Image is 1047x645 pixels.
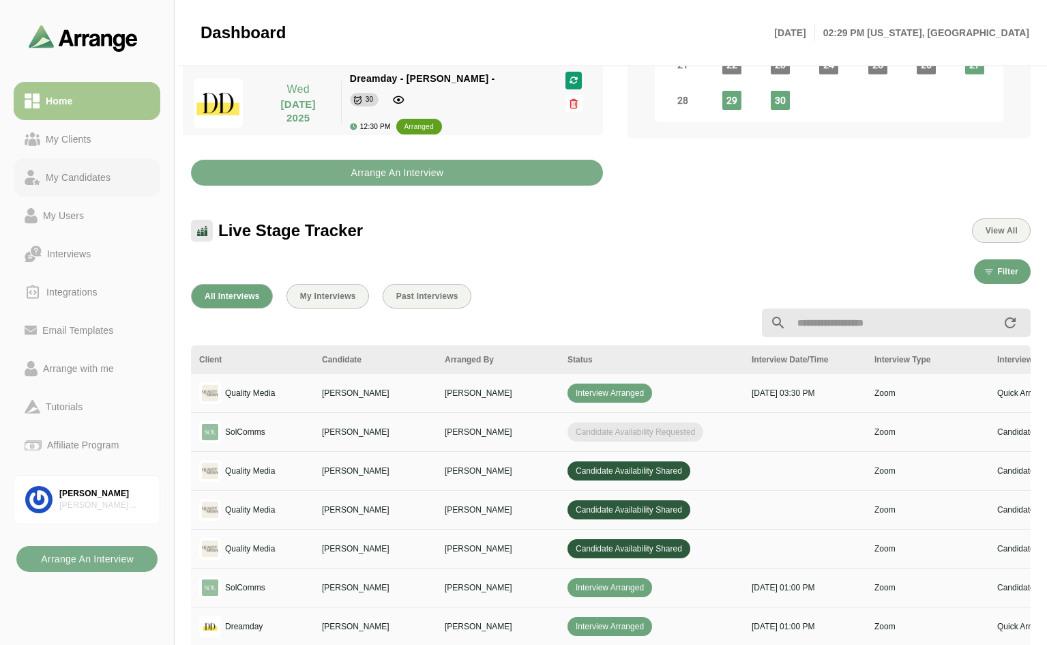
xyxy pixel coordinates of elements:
img: dreamdayla_logo.jpg [194,78,243,128]
button: View All [972,218,1031,243]
p: SolComms [225,426,265,438]
p: [PERSON_NAME] [445,620,551,633]
b: Arrange An Interview [350,160,443,186]
a: Email Templates [14,311,160,349]
button: My Interviews [286,284,369,309]
div: arranged [404,120,434,134]
a: [PERSON_NAME][PERSON_NAME] Associates [14,475,160,524]
div: Status [567,354,735,366]
span: Sunday, September 28, 2025 [673,91,692,110]
div: Tutorials [40,399,88,415]
span: My Interviews [299,291,356,301]
span: Interview Arranged [567,617,652,636]
p: [PERSON_NAME] [322,504,428,516]
img: logo [199,577,221,599]
span: Dashboard [201,23,286,43]
p: Quality Media [225,465,275,477]
div: 12:30 PM [350,123,391,130]
span: Interview Arranged [567,578,652,597]
button: Past Interviews [383,284,471,309]
p: [DATE] 01:00 PM [752,582,858,594]
p: [PERSON_NAME] [445,387,551,399]
a: My Clients [14,120,160,158]
img: logo [199,382,221,404]
p: [DATE] 2025 [264,98,333,125]
p: Zoom [874,504,981,516]
div: My Clients [40,131,97,147]
p: [PERSON_NAME] [322,582,428,594]
div: Email Templates [37,322,119,339]
img: logo [199,421,221,443]
a: Arrange with me [14,349,160,388]
p: Quality Media [225,387,275,399]
button: Filter [974,259,1031,284]
div: Interview Type [874,354,981,366]
p: [PERSON_NAME] [445,465,551,477]
div: Arrange with me [38,360,119,377]
div: Affiliate Program [42,437,124,453]
p: [DATE] 03:30 PM [752,387,858,399]
img: logo [199,616,221,637]
p: [PERSON_NAME] [445,582,551,594]
b: Arrange An Interview [40,546,134,572]
div: My Candidates [40,169,116,186]
p: SolComms [225,582,265,594]
p: Zoom [874,543,981,555]
p: Dreamday [225,620,263,633]
p: [PERSON_NAME] [322,543,428,555]
p: [PERSON_NAME] [322,426,428,438]
p: Zoom [874,465,981,477]
button: Arrange An Interview [16,546,158,572]
p: Quality Media [225,543,275,555]
div: Interviews [42,246,96,262]
button: All Interviews [191,284,273,309]
div: Integrations [41,284,103,300]
button: Arrange An Interview [191,160,603,186]
p: Zoom [874,387,981,399]
div: 30 [366,93,374,106]
span: Candidate Availability Shared [567,500,690,519]
p: [PERSON_NAME] [322,465,428,477]
a: Interviews [14,235,160,273]
p: [PERSON_NAME] [445,504,551,516]
span: All Interviews [204,291,260,301]
img: logo [199,499,221,521]
span: Candidate Availability Shared [567,461,690,481]
p: Wed [264,81,333,98]
span: Past Interviews [396,291,458,301]
div: [PERSON_NAME] Associates [59,500,149,511]
div: [PERSON_NAME] [59,488,149,500]
p: 02:29 PM [US_STATE], [GEOGRAPHIC_DATA] [815,25,1029,41]
p: [PERSON_NAME] [445,426,551,438]
p: [PERSON_NAME] [445,543,551,555]
span: Candidate Availability Shared [567,539,690,558]
div: Client [199,354,306,366]
span: Candidate Availability Requested [567,422,703,442]
span: Dreamday - [PERSON_NAME] - [350,73,495,84]
p: Zoom [874,426,981,438]
a: Integrations [14,273,160,311]
i: appended action [1002,315,1018,331]
span: Monday, September 29, 2025 [722,91,741,110]
div: Candidate [322,354,428,366]
a: My Candidates [14,158,160,197]
img: logo [199,460,221,482]
a: Affiliate Program [14,426,160,464]
p: Zoom [874,620,981,633]
span: Live Stage Tracker [218,220,363,241]
span: Interview Arranged [567,384,652,403]
a: Home [14,82,160,120]
p: [DATE] 01:00 PM [752,620,858,633]
a: Tutorials [14,388,160,426]
p: [DATE] [774,25,814,41]
p: Quality Media [225,504,275,516]
div: Interview Date/Time [752,354,858,366]
span: Filter [997,267,1018,276]
p: Zoom [874,582,981,594]
p: [PERSON_NAME] [322,620,428,633]
div: Home [40,93,78,109]
span: Tuesday, September 30, 2025 [771,91,790,110]
div: My Users [38,207,89,224]
p: [PERSON_NAME] [322,387,428,399]
span: View All [985,226,1018,235]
